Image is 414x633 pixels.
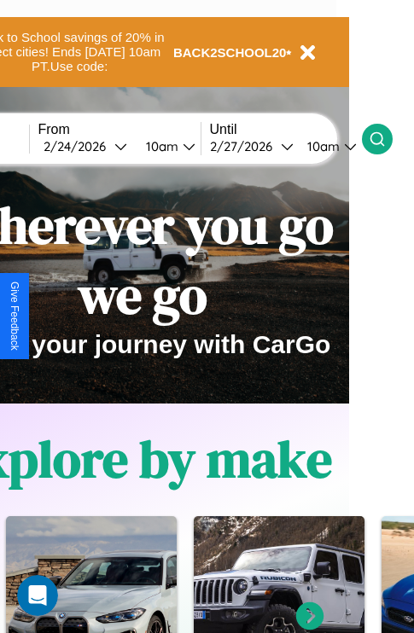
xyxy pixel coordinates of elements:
button: 10am [132,137,201,155]
button: 10am [294,137,362,155]
div: 2 / 24 / 2026 [44,138,114,154]
iframe: Intercom live chat [17,575,58,616]
div: 10am [299,138,344,154]
b: BACK2SCHOOL20 [173,45,287,60]
div: Give Feedback [9,282,20,351]
div: 2 / 27 / 2026 [210,138,281,154]
label: Until [210,122,362,137]
label: From [38,122,201,137]
div: 10am [137,138,183,154]
button: 2/24/2026 [38,137,132,155]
